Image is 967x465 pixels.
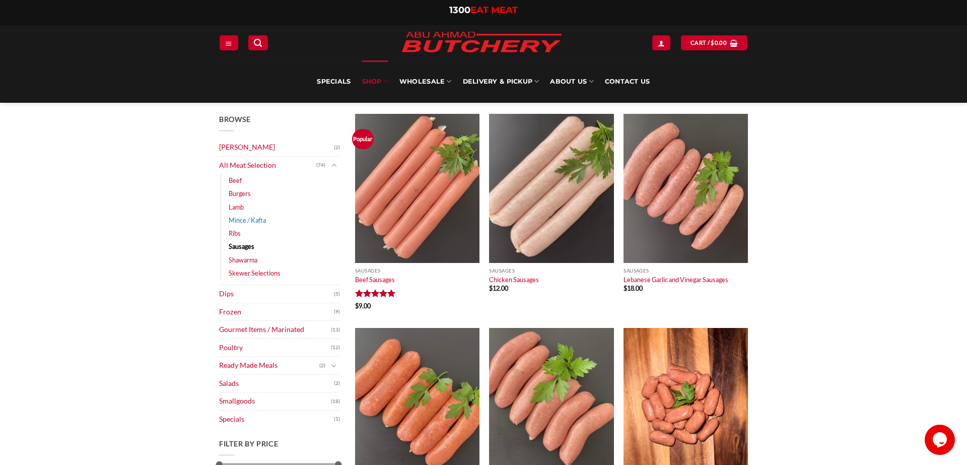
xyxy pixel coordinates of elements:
span: 1300 [449,5,470,16]
a: Specials [317,60,351,103]
span: (2) [334,140,340,155]
a: Poultry [219,339,331,357]
span: $ [624,284,627,292]
a: Ready Made Meals [219,357,319,374]
a: Beef Sausages [355,276,395,284]
img: Beef Sausages [355,114,479,263]
a: Chicken Sausages [489,276,539,284]
a: Menu [220,35,238,50]
button: Toggle [328,160,340,171]
bdi: 12.00 [489,284,508,292]
a: Salads [219,375,334,392]
span: EAT MEAT [470,5,518,16]
a: Ribs [229,227,241,240]
button: Toggle [328,360,340,371]
span: (74) [316,158,325,173]
span: $ [711,38,714,47]
img: Abu Ahmad Butchery [393,25,570,60]
a: Dips [219,285,334,303]
div: Rated 5 out of 5 [355,289,396,299]
a: Lamb [229,201,244,214]
span: $ [489,284,493,292]
a: Delivery & Pickup [463,60,539,103]
span: $ [355,302,359,310]
a: Burgers [229,187,251,200]
span: Cart / [690,38,727,47]
a: Wholesale [399,60,452,103]
a: Gourmet Items / Marinated [219,321,331,339]
a: Sausages [229,240,254,253]
a: SHOP [362,60,388,103]
a: Contact Us [605,60,650,103]
span: (9) [334,304,340,319]
a: Skewer Selections [229,267,281,280]
a: Search [248,35,267,50]
a: Beef [229,174,242,187]
span: (2) [334,376,340,391]
a: Lebanese Garlic and Vinegar Sausages [624,276,728,284]
p: Sausages [355,268,479,274]
bdi: 18.00 [624,284,643,292]
bdi: 0.00 [711,39,727,46]
a: 1300EAT MEAT [449,5,518,16]
span: Rated out of 5 [355,289,396,301]
a: Shawarma [229,253,257,267]
a: Specials [219,411,334,428]
p: Sausages [624,268,748,274]
span: (13) [331,322,340,338]
span: (12) [331,340,340,355]
iframe: chat widget [925,425,957,455]
span: Filter by price [219,439,279,448]
span: (2) [319,358,325,373]
img: Chicken-Sausages [489,114,613,263]
a: Mince / Kafta [229,214,266,227]
p: Sausages [489,268,613,274]
span: Browse [219,115,250,123]
img: Lebanese Garlic and Vinegar Sausages [624,114,748,263]
a: All Meat Selection [219,157,316,174]
a: View cart [681,35,747,50]
span: (18) [331,394,340,409]
a: Login [652,35,670,50]
span: (5) [334,287,340,302]
span: (1) [334,412,340,427]
bdi: 9.00 [355,302,371,310]
a: Smallgoods [219,392,331,410]
a: Frozen [219,303,334,321]
a: [PERSON_NAME] [219,139,334,156]
a: About Us [550,60,593,103]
